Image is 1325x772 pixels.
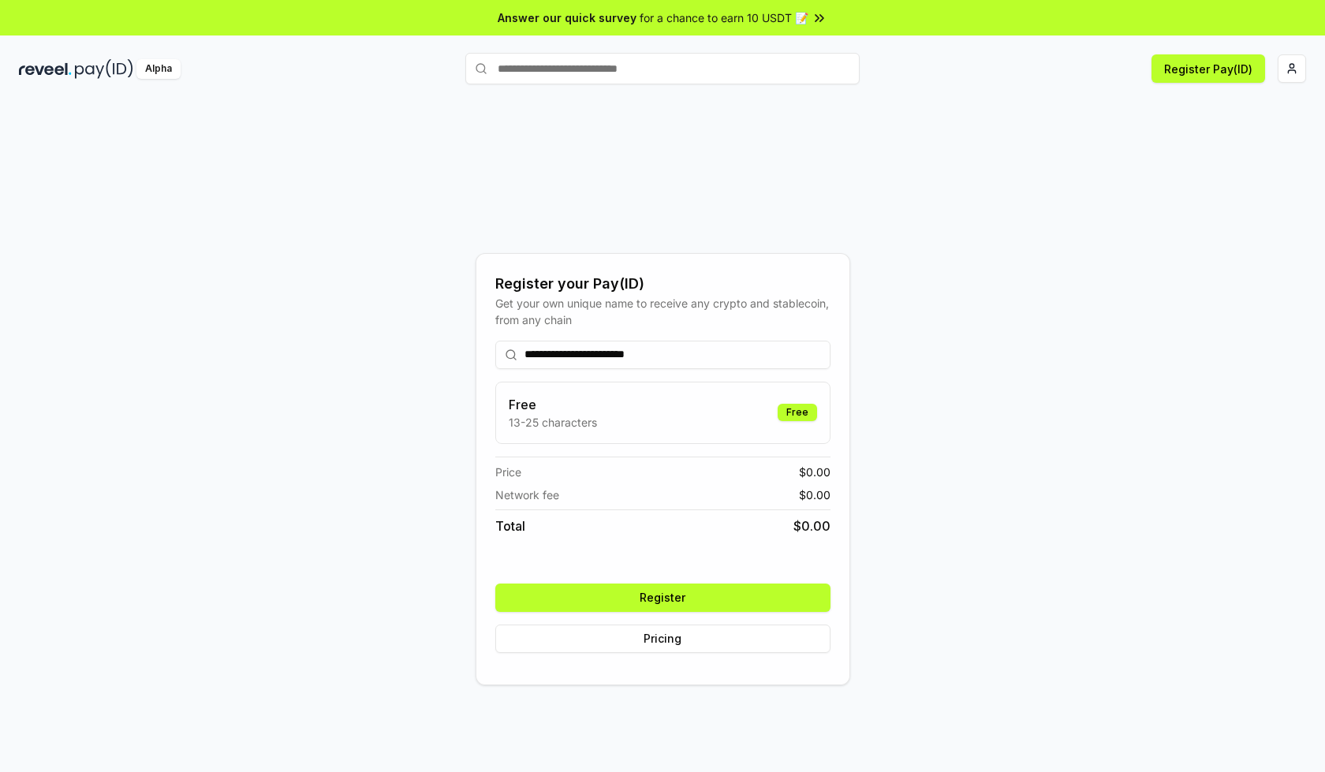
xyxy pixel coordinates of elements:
p: 13-25 characters [509,414,597,431]
h3: Free [509,395,597,414]
span: $ 0.00 [793,517,830,535]
span: Total [495,517,525,535]
span: for a chance to earn 10 USDT 📝 [640,9,808,26]
div: Get your own unique name to receive any crypto and stablecoin, from any chain [495,295,830,328]
span: $ 0.00 [799,464,830,480]
img: reveel_dark [19,59,72,79]
span: Network fee [495,487,559,503]
button: Pricing [495,625,830,653]
span: $ 0.00 [799,487,830,503]
span: Answer our quick survey [498,9,636,26]
div: Alpha [136,59,181,79]
img: pay_id [75,59,133,79]
div: Free [778,404,817,421]
div: Register your Pay(ID) [495,273,830,295]
span: Price [495,464,521,480]
button: Register [495,584,830,612]
button: Register Pay(ID) [1151,54,1265,83]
